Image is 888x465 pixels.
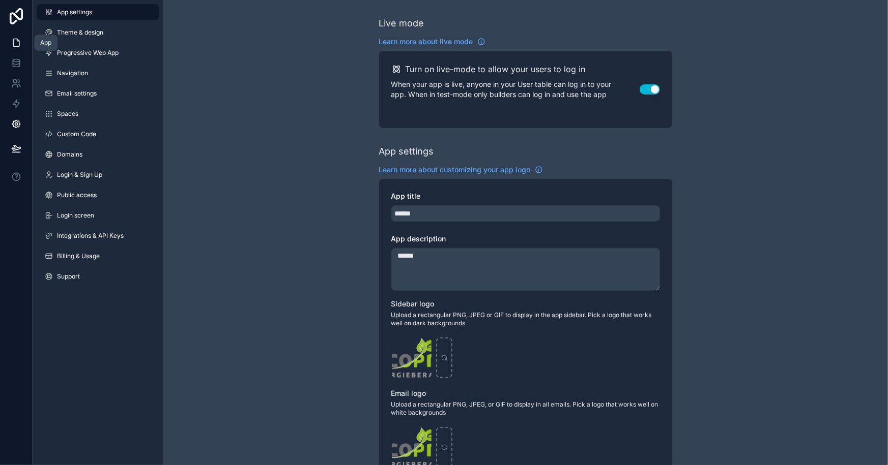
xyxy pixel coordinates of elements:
[391,192,421,200] span: App title
[37,268,159,285] a: Support
[379,37,473,47] span: Learn more about live mode
[57,211,94,220] span: Login screen
[57,130,96,138] span: Custom Code
[391,311,660,327] span: Upload a rectangular PNG, JPEG or GIF to display in the app sidebar. Pick a logo that works well ...
[37,167,159,183] a: Login & Sign Up
[391,400,660,417] span: Upload a rectangular PNG, JPEG, or GIF to display in all emails. Pick a logo that works well on w...
[37,207,159,224] a: Login screen
[37,248,159,264] a: Billing & Usage
[37,65,159,81] a: Navigation
[406,63,586,75] h2: Turn on live-mode to allow your users to log in
[37,187,159,203] a: Public access
[379,16,424,30] div: Live mode
[379,37,485,47] a: Learn more about live mode
[37,106,159,122] a: Spaces
[40,39,51,47] div: App
[57,49,119,57] span: Progressive Web App
[57,150,82,159] span: Domains
[379,165,543,175] a: Learn more about customizing your app logo
[391,234,446,243] span: App description
[57,8,92,16] span: App settings
[37,24,159,41] a: Theme & design
[37,146,159,163] a: Domains
[391,79,640,100] p: When your app is live, anyone in your User table can log in to your app. When in test-mode only b...
[57,272,80,281] span: Support
[57,28,103,37] span: Theme & design
[379,144,434,159] div: App settings
[57,252,100,260] span: Billing & Usage
[57,171,102,179] span: Login & Sign Up
[37,126,159,142] a: Custom Code
[391,299,435,308] span: Sidebar logo
[57,232,124,240] span: Integrations & API Keys
[37,4,159,20] a: App settings
[379,165,531,175] span: Learn more about customizing your app logo
[57,191,97,199] span: Public access
[391,389,426,397] span: Email logo
[37,45,159,61] a: Progressive Web App
[37,228,159,244] a: Integrations & API Keys
[57,110,78,118] span: Spaces
[37,85,159,102] a: Email settings
[57,69,88,77] span: Navigation
[57,89,97,98] span: Email settings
